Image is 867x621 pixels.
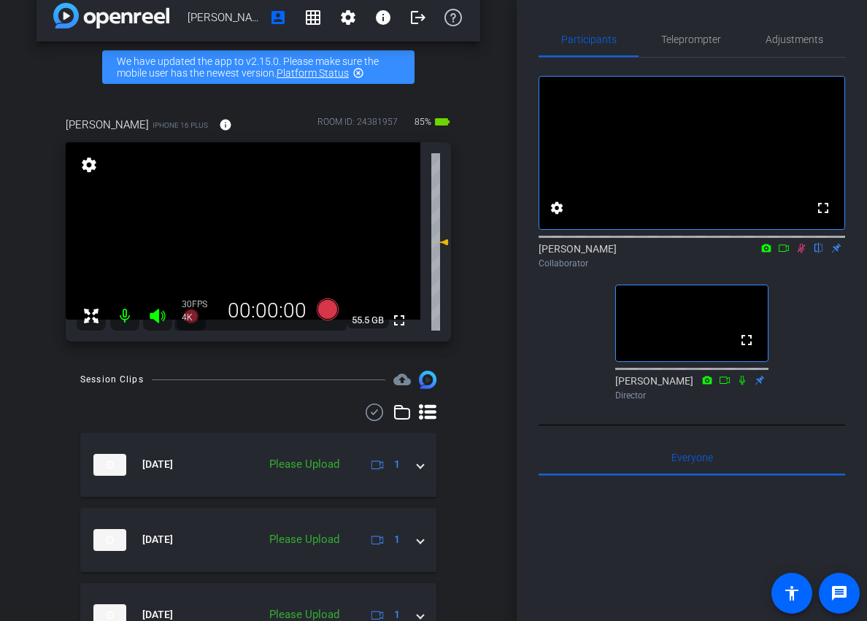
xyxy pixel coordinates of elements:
[304,9,322,26] mat-icon: grid_on
[277,67,349,79] a: Platform Status
[219,118,232,131] mat-icon: info
[339,9,357,26] mat-icon: settings
[262,456,347,473] div: Please Upload
[317,115,398,136] div: ROOM ID: 24381957
[66,117,149,133] span: [PERSON_NAME]
[80,433,436,497] mat-expansion-panel-header: thumb-nail[DATE]Please Upload1
[390,312,408,329] mat-icon: fullscreen
[433,113,451,131] mat-icon: battery_std
[810,241,828,254] mat-icon: flip
[182,312,218,323] div: 4K
[269,9,287,26] mat-icon: account_box
[374,9,392,26] mat-icon: info
[393,371,411,388] mat-icon: cloud_upload
[738,331,755,349] mat-icon: fullscreen
[661,34,721,45] span: Teleprompter
[783,585,801,602] mat-icon: accessibility
[394,532,400,547] span: 1
[352,67,364,79] mat-icon: highlight_off
[53,3,169,28] img: app-logo
[412,110,433,134] span: 85%
[192,299,207,309] span: FPS
[539,257,845,270] div: Collaborator
[102,50,415,84] div: We have updated the app to v2.15.0. Please make sure the mobile user has the newest version.
[766,34,823,45] span: Adjustments
[831,585,848,602] mat-icon: message
[182,298,218,310] div: 30
[79,156,99,174] mat-icon: settings
[394,457,400,472] span: 1
[93,454,126,476] img: thumb-nail
[431,234,449,251] mat-icon: 0 dB
[142,457,173,472] span: [DATE]
[347,312,389,329] span: 55.5 GB
[615,374,768,402] div: [PERSON_NAME]
[671,452,713,463] span: Everyone
[188,3,261,32] span: [PERSON_NAME] & [PERSON_NAME]
[80,372,144,387] div: Session Clips
[153,120,208,131] span: iPhone 16 Plus
[561,34,617,45] span: Participants
[262,531,347,548] div: Please Upload
[409,9,427,26] mat-icon: logout
[539,242,845,270] div: [PERSON_NAME]
[615,389,768,402] div: Director
[419,371,436,388] img: Session clips
[814,199,832,217] mat-icon: fullscreen
[142,532,173,547] span: [DATE]
[548,199,566,217] mat-icon: settings
[93,529,126,551] img: thumb-nail
[393,371,411,388] span: Destinations for your clips
[218,298,316,323] div: 00:00:00
[80,508,436,572] mat-expansion-panel-header: thumb-nail[DATE]Please Upload1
